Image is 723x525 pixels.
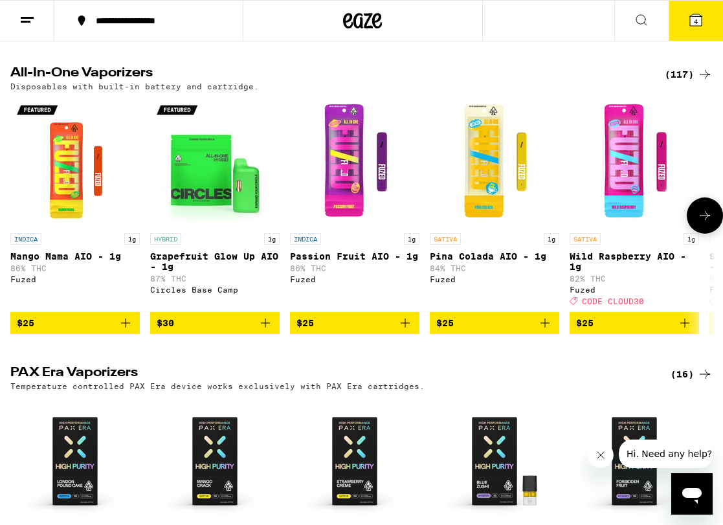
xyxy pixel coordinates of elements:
p: 1g [684,233,699,245]
p: 82% THC [570,274,699,283]
span: $25 [576,318,594,328]
p: Temperature controlled PAX Era device works exclusively with PAX Era cartridges. [10,382,425,390]
button: Add to bag [10,312,140,334]
button: Add to bag [150,312,280,334]
div: Fuzed [430,275,559,284]
p: 86% THC [10,264,140,273]
p: 86% THC [290,264,419,273]
p: 1g [544,233,559,245]
img: Fuzed - Mango Mama AIO - 1g [10,97,140,227]
p: 1g [264,233,280,245]
div: Fuzed [570,285,699,294]
span: CODE CLOUD30 [582,297,644,306]
p: 87% THC [150,274,280,283]
button: Add to bag [570,312,699,334]
p: Wild Raspberry AIO - 1g [570,251,699,272]
a: Open page for Passion Fruit AIO - 1g from Fuzed [290,97,419,312]
span: $25 [296,318,314,328]
iframe: Message from company [619,440,713,468]
img: Fuzed - Wild Raspberry AIO - 1g [570,97,699,227]
p: Disposables with built-in battery and cartridge. [10,82,259,91]
a: Open page for Pina Colada AIO - 1g from Fuzed [430,97,559,312]
p: 1g [124,233,140,245]
p: INDICA [10,233,41,245]
p: 1g [404,233,419,245]
a: Open page for Mango Mama AIO - 1g from Fuzed [10,97,140,312]
div: Fuzed [290,275,419,284]
button: Add to bag [290,312,419,334]
span: 4 [694,17,698,25]
a: Open page for Wild Raspberry AIO - 1g from Fuzed [570,97,699,312]
button: 4 [669,1,723,41]
h2: All-In-One Vaporizers [10,67,649,82]
p: SATIVA [570,233,601,245]
a: (117) [665,67,713,82]
button: Add to bag [430,312,559,334]
iframe: Close message [588,442,614,468]
iframe: Button to launch messaging window [671,473,713,515]
p: Mango Mama AIO - 1g [10,251,140,262]
p: SATIVA [430,233,461,245]
div: Fuzed [10,275,140,284]
p: 84% THC [430,264,559,273]
div: Circles Base Camp [150,285,280,294]
h2: PAX Era Vaporizers [10,366,649,382]
p: INDICA [290,233,321,245]
p: HYBRID [150,233,181,245]
img: Circles Base Camp - Grapefruit Glow Up AIO - 1g [150,97,280,227]
p: Grapefruit Glow Up AIO - 1g [150,251,280,272]
a: (16) [671,366,713,382]
p: Passion Fruit AIO - 1g [290,251,419,262]
p: Pina Colada AIO - 1g [430,251,559,262]
span: $25 [17,318,34,328]
a: Open page for Grapefruit Glow Up AIO - 1g from Circles Base Camp [150,97,280,312]
img: Fuzed - Passion Fruit AIO - 1g [290,97,419,227]
img: Fuzed - Pina Colada AIO - 1g [430,97,559,227]
span: $30 [157,318,174,328]
span: $25 [436,318,454,328]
